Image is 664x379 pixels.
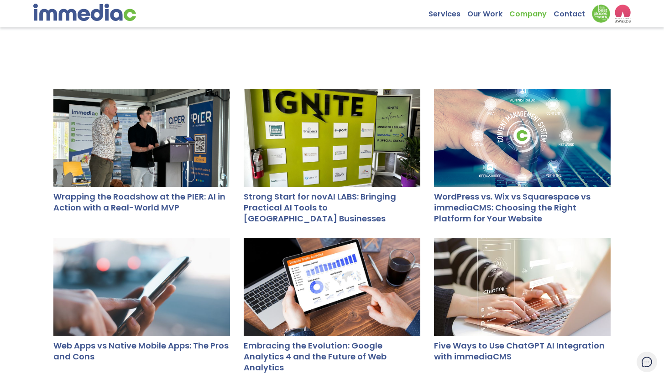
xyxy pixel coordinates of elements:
[53,340,229,362] a: Web Apps vs Native Mobile Apps: The Pros and Cons
[244,340,387,373] a: Embracing the Evolution: Google Analytics 4 and the Future of Web Analytics
[554,5,592,19] a: Contact
[429,5,467,19] a: Services
[509,5,554,19] a: Company
[244,191,396,224] a: Strong Start for novAI LABS: Bringing Practical AI Tools to [GEOGRAPHIC_DATA] Businesses
[592,5,610,23] img: Down
[53,191,225,213] a: Wrapping the Roadshow at the PIER: AI in Action with a Real-World MVP
[434,340,605,362] a: Five Ways to Use ChatGPT AI Integration with immediaCMS
[615,5,631,23] img: logo2_wea_nobg.webp
[33,4,136,21] img: immediac
[434,191,591,224] a: WordPress vs. Wix vs Squarespace vs immediaCMS: Choosing the Right Platform for Your Website
[467,5,509,19] a: Our Work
